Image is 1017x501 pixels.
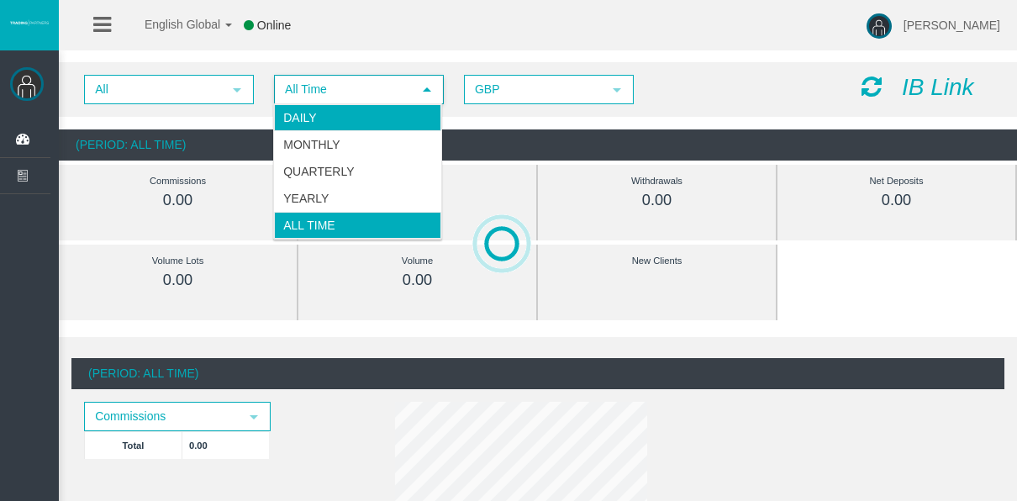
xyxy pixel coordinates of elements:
td: 0.00 [182,431,270,459]
div: 0.00 [97,271,259,290]
span: select [610,83,624,97]
li: Yearly [274,185,441,212]
div: 0.00 [97,191,259,210]
div: Volume Lots [97,251,259,271]
li: Quarterly [274,158,441,185]
span: [PERSON_NAME] [904,18,1000,32]
div: Commissions [97,171,259,191]
div: Volume [336,251,498,271]
div: Withdrawals [576,171,738,191]
span: English Global [123,18,220,31]
div: 0.00 [576,191,738,210]
span: Online [257,18,291,32]
li: Monthly [274,131,441,158]
div: 0.00 [815,191,977,210]
div: (Period: All Time) [71,358,1004,389]
img: logo.svg [8,19,50,26]
i: Reload Dashboard [862,75,882,98]
span: All Time [276,76,412,103]
div: Net Deposits [815,171,977,191]
span: All [86,76,222,103]
i: IB Link [902,74,974,100]
span: select [420,83,434,97]
img: user-image [867,13,892,39]
div: 0.00 [336,271,498,290]
td: Total [85,431,182,459]
li: Daily [274,104,441,131]
span: select [230,83,244,97]
span: Commissions [86,403,239,430]
li: All Time [274,212,441,239]
div: (Period: All Time) [59,129,1017,161]
span: GBP [466,76,602,103]
span: select [247,410,261,424]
